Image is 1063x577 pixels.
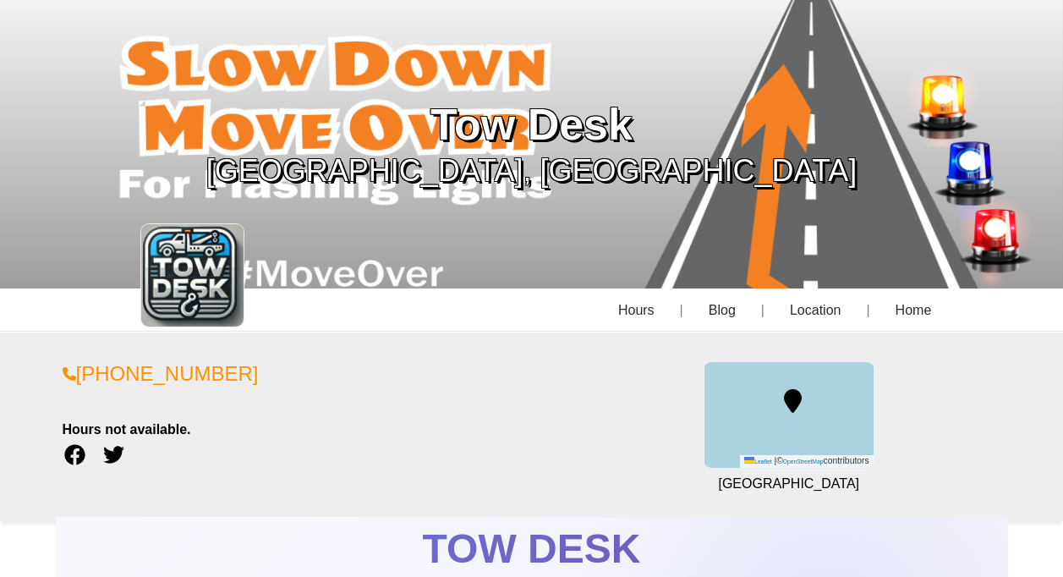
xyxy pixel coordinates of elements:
img: http://www.facebook.com/towingcom [64,444,85,465]
img: https://twitter.com/towingdotcom [103,444,124,465]
img: Marker [784,389,802,413]
span: [GEOGRAPHIC_DATA] [718,476,859,491]
a: Location [761,288,867,332]
span: | [774,456,776,465]
a: Leaflet [744,459,771,464]
a: [PHONE_NUMBER] [63,362,519,387]
img: Tow Desk Logo [140,223,244,327]
a: Hours [593,288,680,332]
a: Home [866,288,956,332]
a: OpenStreetMap [783,459,824,464]
a: Blog [680,288,761,332]
b: Hours not available. [63,422,191,437]
div: © contributors [740,455,873,468]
